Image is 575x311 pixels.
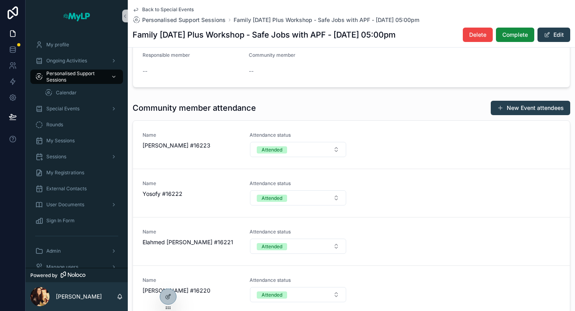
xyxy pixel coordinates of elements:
[30,102,123,116] a: Special Events
[249,67,254,75] span: --
[249,52,295,58] span: Community member
[30,181,123,196] a: External Contacts
[143,238,240,246] span: Elahmed [PERSON_NAME] #16221
[143,67,147,75] span: --
[30,134,123,148] a: My Sessions
[30,197,123,212] a: User Documents
[133,16,226,24] a: Personalised Support Sessions
[30,260,123,274] a: Manage users
[262,243,282,250] div: Attended
[40,86,123,100] a: Calendar
[143,132,240,138] span: Name
[30,272,57,279] span: Powered by
[142,6,194,13] span: Back to Special Events
[30,38,123,52] a: My profile
[143,142,240,150] span: [PERSON_NAME] #16223
[56,90,77,96] span: Calendar
[250,142,347,157] button: Select Button
[234,16,419,24] a: Family [DATE] Plus Workshop - Safe Jobs with APF - [DATE] 05:00pm
[142,16,226,24] span: Personalised Support Sessions
[143,229,240,235] span: Name
[30,244,123,258] a: Admin
[463,28,493,42] button: Delete
[30,213,123,228] a: Sign In Form
[46,154,66,160] span: Sessions
[26,268,128,282] a: Powered by
[250,277,347,283] span: Attendance status
[250,132,347,138] span: Attendance status
[250,229,347,235] span: Attendance status
[491,101,570,115] button: New Event attendees
[30,70,123,84] a: Personalised Support Sessions
[469,31,486,39] span: Delete
[250,287,347,302] button: Select Button
[143,190,240,198] span: Yosofy #16222
[56,293,102,301] p: [PERSON_NAME]
[46,70,105,83] span: Personalised Support Sessions
[496,28,534,42] button: Complete
[262,195,282,202] div: Attended
[30,118,123,132] a: Rounds
[537,28,570,42] button: Edit
[133,6,194,13] a: Back to Special Events
[250,190,347,205] button: Select Button
[30,54,123,68] a: Ongoing Activities
[46,217,75,224] span: Sign In Form
[46,106,79,112] span: Special Events
[502,31,528,39] span: Complete
[262,291,282,299] div: Attended
[46,264,78,270] span: Manage users
[30,150,123,164] a: Sessions
[143,277,240,283] span: Name
[143,287,240,295] span: [PERSON_NAME] #16220
[250,239,347,254] button: Select Button
[46,58,87,64] span: Ongoing Activities
[250,180,347,187] span: Attendance status
[46,201,84,208] span: User Documents
[46,169,84,176] span: My Registrations
[143,180,240,187] span: Name
[143,52,190,58] span: Responsible member
[46,248,61,254] span: Admin
[262,146,282,154] div: Attended
[133,29,396,40] h1: Family [DATE] Plus Workshop - Safe Jobs with APF - [DATE] 05:00pm
[26,32,128,268] div: scrollable content
[46,122,63,128] span: Rounds
[30,165,123,180] a: My Registrations
[63,10,91,22] img: App logo
[133,102,256,114] h1: Community member attendance
[46,185,87,192] span: External Contacts
[46,138,75,144] span: My Sessions
[46,42,69,48] span: My profile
